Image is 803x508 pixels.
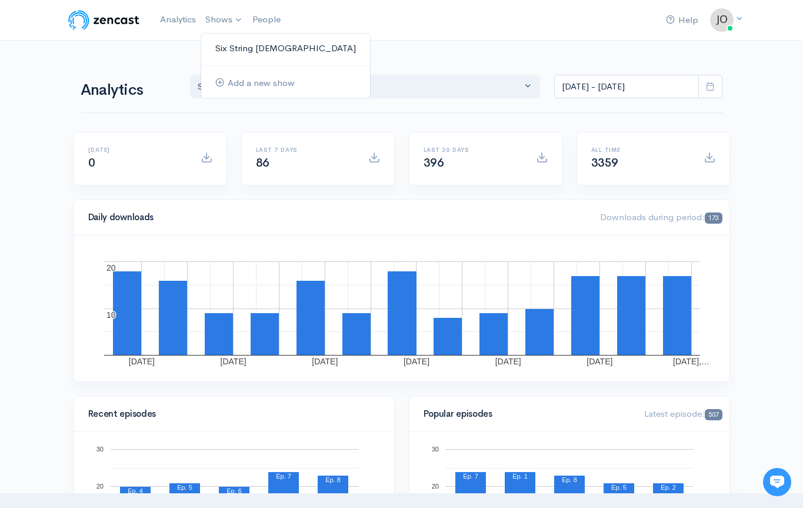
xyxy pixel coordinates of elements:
text: [DATE] [403,357,429,366]
p: Find an answer quickly [16,202,219,216]
span: Latest episode: [644,408,722,419]
span: 0 [88,155,95,170]
button: New conversation [18,156,217,180]
input: analytics date range selector [554,75,699,99]
a: Help [661,8,703,33]
span: New conversation [76,163,141,172]
text: Ep. 4 [128,487,143,494]
text: Ep. 7 [276,473,291,480]
input: Search articles [34,221,210,245]
svg: A chart. [88,250,715,367]
text: 20 [96,483,103,490]
button: Six String Buddha [190,75,541,99]
a: Analytics [155,7,201,32]
h1: Analytics [81,82,176,99]
h4: Recent episodes [88,409,373,419]
a: Shows [201,7,248,33]
h6: All time [591,147,689,153]
text: Ep. 8 [325,476,341,483]
span: 507 [705,409,722,420]
ul: Shows [201,33,371,99]
img: ... [710,8,734,32]
text: 30 [96,446,103,453]
div: Six String [DEMOGRAPHIC_DATA] [198,80,522,94]
text: Ep. 8 [562,476,577,483]
h4: Popular episodes [424,409,631,419]
text: Ep. 2 [661,484,676,491]
span: 86 [256,155,269,170]
h6: Last 30 days [424,147,522,153]
text: Ep. 5 [177,484,192,491]
text: Ep. 7 [463,473,478,480]
text: 30 [431,446,438,453]
text: [DATE] [220,357,246,366]
text: 10 [106,310,116,320]
text: Ep. 1 [512,473,528,480]
a: Six String [DEMOGRAPHIC_DATA] [201,38,370,59]
text: 20 [431,483,438,490]
span: 3359 [591,155,618,170]
img: ZenCast Logo [66,8,141,32]
span: 396 [424,155,444,170]
text: [DATE] [495,357,521,366]
span: Downloads during period: [600,211,722,223]
text: [DATE] [312,357,338,366]
text: [DATE] [128,357,154,366]
text: [DATE] [587,357,612,366]
h6: [DATE] [88,147,186,153]
a: Add a new show [201,73,370,94]
a: People [248,7,285,32]
h2: Just let us know if you need anything and we'll be happy to help! 🙂 [18,78,218,135]
text: Ep. 5 [611,484,627,491]
h4: Daily downloads [88,213,587,223]
text: Ep. 6 [226,487,242,494]
h1: Hi 👋 [18,57,218,76]
h6: Last 7 days [256,147,354,153]
span: 173 [705,213,722,224]
iframe: gist-messenger-bubble-iframe [763,468,791,496]
text: [DATE],… [673,357,709,366]
text: 20 [106,263,116,273]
